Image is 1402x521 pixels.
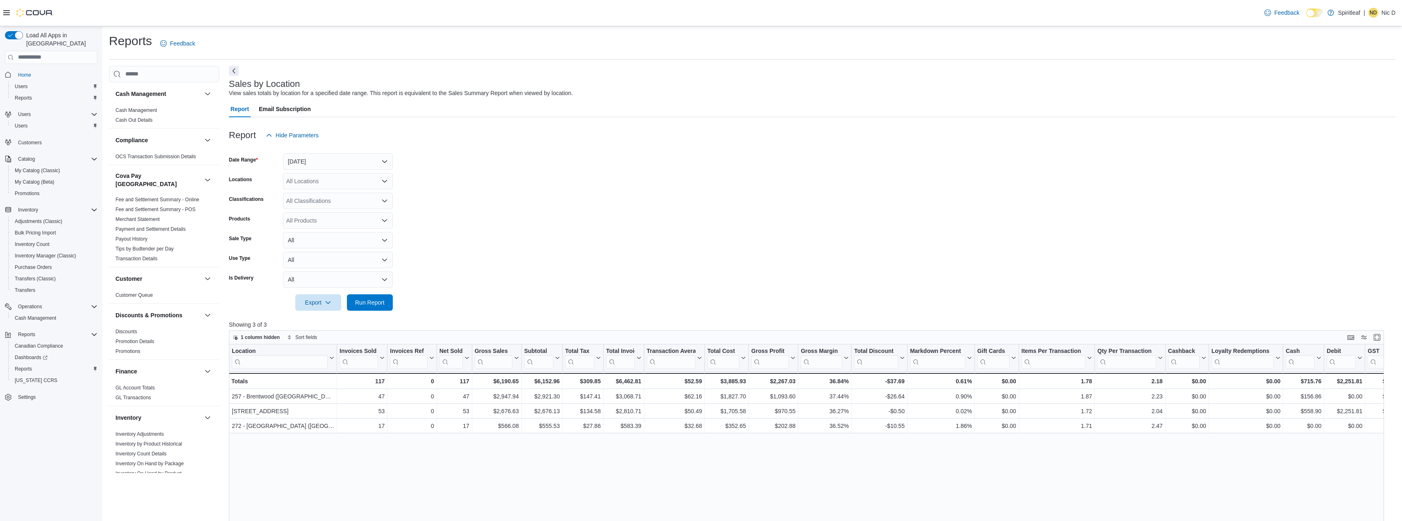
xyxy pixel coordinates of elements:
div: $2,251.81 [1327,376,1362,386]
div: Invoices Ref [390,347,427,368]
div: Cashback [1168,347,1199,355]
h3: Report [229,130,256,140]
button: Inventory Manager (Classic) [8,250,101,262]
div: -$37.69 [854,376,904,386]
div: $715.76 [1286,376,1321,386]
div: Invoices Sold [340,347,378,368]
button: My Catalog (Beta) [8,176,101,188]
span: My Catalog (Classic) [15,167,60,174]
div: Total Invoiced [606,347,634,355]
label: Is Delivery [229,275,254,281]
a: Merchant Statement [116,216,160,222]
div: Total Discount [854,347,898,368]
span: Inventory Count [11,239,97,249]
span: Hide Parameters [276,131,319,139]
div: Subtotal [524,347,553,355]
span: Users [15,109,97,119]
span: Feedback [170,39,195,48]
span: Transfers [11,285,97,295]
span: Fee and Settlement Summary - POS [116,206,195,213]
a: Cash Out Details [116,117,153,123]
button: Users [15,109,34,119]
a: Inventory by Product Historical [116,441,182,447]
a: Inventory Count [11,239,53,249]
button: Inventory [116,414,201,422]
button: Cashback [1168,347,1206,368]
a: Feedback [157,35,198,52]
span: Transfers (Classic) [11,274,97,284]
div: $6,190.65 [475,376,519,386]
button: Open list of options [381,178,388,184]
button: Reports [2,329,101,340]
a: Dashboards [8,352,101,363]
button: Display options [1359,332,1369,342]
div: Invoices Sold [340,347,378,355]
div: 0 [390,376,434,386]
button: Customers [2,137,101,148]
a: Inventory Count Details [116,451,167,457]
span: Inventory [18,207,38,213]
span: Users [18,111,31,118]
img: Cova [16,9,53,17]
div: Total Cost [707,347,739,368]
button: Total Cost [707,347,746,368]
div: $3,885.93 [707,376,746,386]
a: Reports [11,364,35,374]
h3: Customer [116,275,142,283]
button: Compliance [116,136,201,144]
div: $0.00 [1168,376,1206,386]
span: Home [18,72,31,78]
button: Subtotal [524,347,559,368]
button: Cash Management [116,90,201,98]
a: Promotions [116,348,140,354]
a: Canadian Compliance [11,341,66,351]
a: Feedback [1261,5,1302,21]
button: Keyboard shortcuts [1346,332,1356,342]
button: Reports [8,92,101,104]
span: Export [300,294,336,311]
button: Finance [116,367,201,375]
button: Open list of options [381,198,388,204]
span: Customer Queue [116,292,153,298]
span: Catalog [18,156,35,162]
p: | [1363,8,1365,18]
div: Nic D [1368,8,1378,18]
button: Customer [116,275,201,283]
span: Feedback [1274,9,1299,17]
div: Items Per Transaction [1021,347,1086,368]
div: Items Per Transaction [1021,347,1086,355]
a: Purchase Orders [11,262,55,272]
span: [US_STATE] CCRS [15,377,57,384]
button: Users [8,81,101,92]
div: Markdown Percent [910,347,965,368]
span: Dashboards [11,353,97,362]
span: Adjustments (Classic) [11,216,97,226]
div: $6,462.81 [606,376,641,386]
span: Inventory Count [15,241,50,248]
span: My Catalog (Classic) [11,166,97,175]
h3: Cova Pay [GEOGRAPHIC_DATA] [116,172,201,188]
h1: Reports [109,33,152,49]
div: Transaction Average [647,347,695,368]
span: Promotions [15,190,40,197]
h3: Sales by Location [229,79,300,89]
nav: Complex example [5,66,97,425]
span: 1 column hidden [241,334,280,341]
span: Settings [15,392,97,402]
a: Payment and Settlement Details [116,226,186,232]
span: Dashboards [15,354,48,361]
a: Bulk Pricing Import [11,228,59,238]
button: Cash Management [8,312,101,324]
input: Dark Mode [1306,9,1323,17]
button: Open list of options [381,217,388,224]
span: Load All Apps in [GEOGRAPHIC_DATA] [23,31,97,48]
div: Net Sold [439,347,463,355]
div: Compliance [109,152,219,165]
span: Settings [18,394,36,400]
div: 117 [439,376,469,386]
button: [US_STATE] CCRS [8,375,101,386]
div: Markdown Percent [910,347,965,355]
h3: Cash Management [116,90,166,98]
